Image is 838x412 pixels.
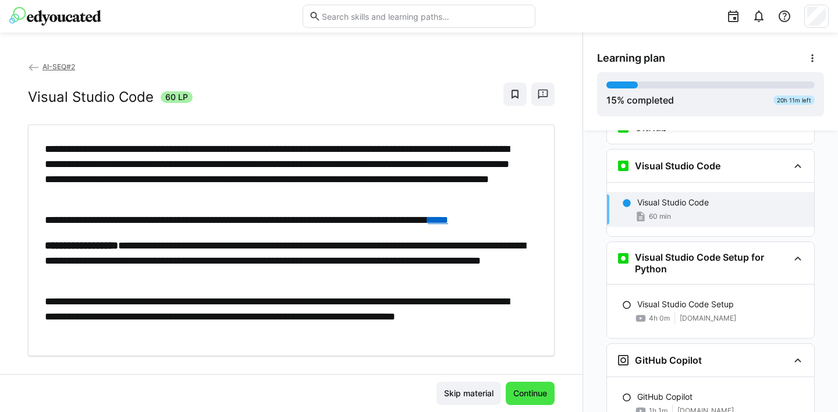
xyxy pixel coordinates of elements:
[649,212,671,221] span: 60 min
[28,62,75,71] a: AI-SEQ#2
[637,299,734,310] p: Visual Studio Code Setup
[635,251,789,275] h3: Visual Studio Code Setup for Python
[649,314,670,323] span: 4h 0m
[321,11,529,22] input: Search skills and learning paths…
[773,95,815,105] div: 20h 11m left
[42,62,75,71] span: AI-SEQ#2
[637,197,709,208] p: Visual Studio Code
[637,391,693,403] p: GitHub Copilot
[680,314,736,323] span: [DOMAIN_NAME]
[606,93,674,107] div: % completed
[28,88,154,106] h2: Visual Studio Code
[635,354,702,366] h3: GitHub Copilot
[597,52,665,65] span: Learning plan
[442,388,495,399] span: Skip material
[635,160,720,172] h3: Visual Studio Code
[165,91,188,103] span: 60 LP
[606,94,617,106] span: 15
[506,382,555,405] button: Continue
[512,388,549,399] span: Continue
[436,382,501,405] button: Skip material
